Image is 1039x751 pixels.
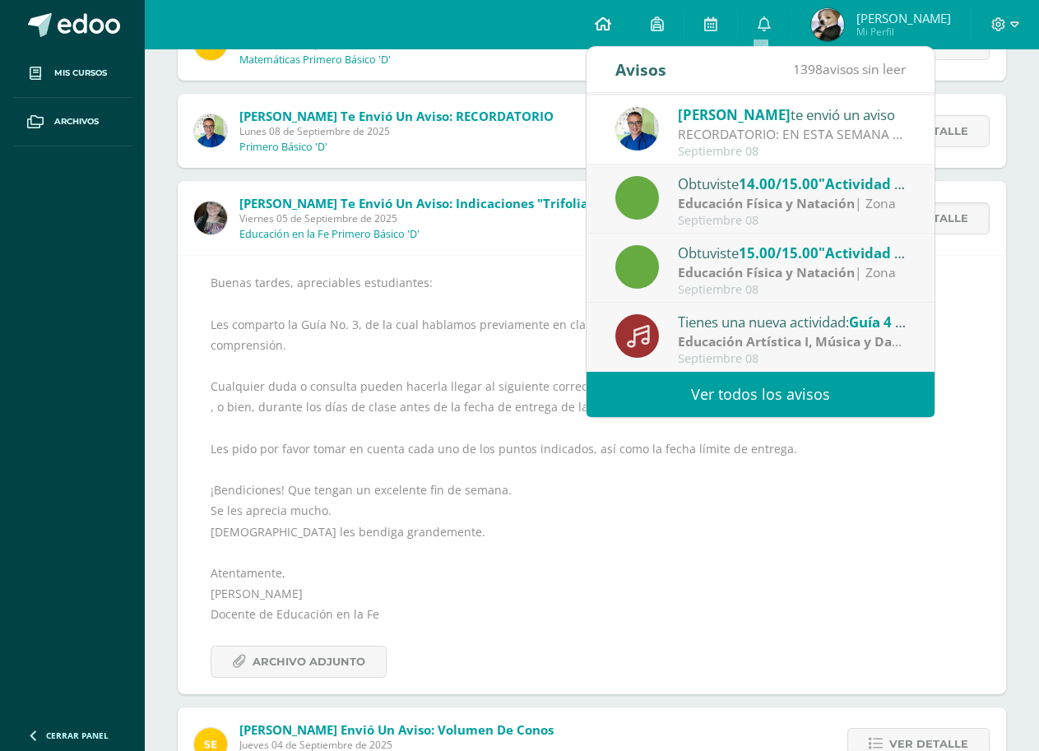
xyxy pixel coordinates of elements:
span: [PERSON_NAME] te envió un aviso: RECORDATORIO [239,108,554,124]
span: avisos sin leer [793,60,906,78]
span: Viernes 05 de Septiembre de 2025 [239,211,600,225]
p: Matemáticas Primero Básico 'D' [239,53,391,67]
span: "Actividad #1" [819,174,918,193]
span: [PERSON_NAME] envió un aviso: Volumen de Conos [239,721,554,738]
div: | Zona [678,263,907,282]
span: Mi Perfil [856,25,951,39]
span: 15.00/15.00 [739,243,819,262]
p: Educación en la Fe Primero Básico 'D' [239,228,420,241]
span: 14.00/15.00 [739,174,819,193]
strong: Educación Física y Natación [678,263,855,281]
a: Mis cursos [13,49,132,98]
span: [PERSON_NAME] te envió un aviso: Indicaciones "Trifoliar" [239,195,600,211]
div: Obtuviste en [678,173,907,194]
img: 692ded2a22070436d299c26f70cfa591.png [194,114,227,147]
span: Archivos [54,115,99,128]
img: 8322e32a4062cfa8b237c59eedf4f548.png [194,202,227,234]
span: 1398 [793,60,823,78]
div: Septiembre 08 [678,283,907,297]
span: "Actividad #2" [819,243,918,262]
span: Lunes 08 de Septiembre de 2025 [239,124,554,138]
div: Septiembre 08 [678,214,907,228]
span: Mis cursos [54,67,107,80]
span: Cerrar panel [46,730,109,741]
div: Septiembre 08 [678,145,907,159]
span: Archivo Adjunto [253,647,365,677]
img: 34f7943ea4c6b9a2f9c1008682206d6f.png [811,8,844,41]
div: Avisos [615,47,666,92]
div: Buenas tardes, apreciables estudiantes: Les comparto la Guía No. 3, de la cual hablamos previamen... [211,272,973,678]
strong: Educación Física y Natación [678,194,855,212]
a: Archivos [13,98,132,146]
img: 692ded2a22070436d299c26f70cfa591.png [615,107,659,151]
span: [PERSON_NAME] [678,105,791,124]
div: RECORDATORIO: EN ESTA SEMANA SE DEBE DE ENTREGAR LA MAQUETA. DE PREFERENCIA ENTREGARLO EL DÍA DE ... [678,125,907,144]
span: Guía 4 Talleres de Música [849,313,1022,331]
div: | Zona [678,332,907,351]
div: te envió un aviso [678,104,907,125]
a: Archivo Adjunto [211,646,387,678]
a: Ver todos los avisos [587,372,935,417]
span: [PERSON_NAME] [856,10,951,26]
div: Obtuviste en [678,242,907,263]
div: | Zona [678,194,907,213]
strong: Educación Artística I, Música y Danza [678,332,914,350]
div: Septiembre 08 [678,352,907,366]
div: Tienes una nueva actividad: [678,311,907,332]
p: Primero Básico 'D' [239,141,327,154]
